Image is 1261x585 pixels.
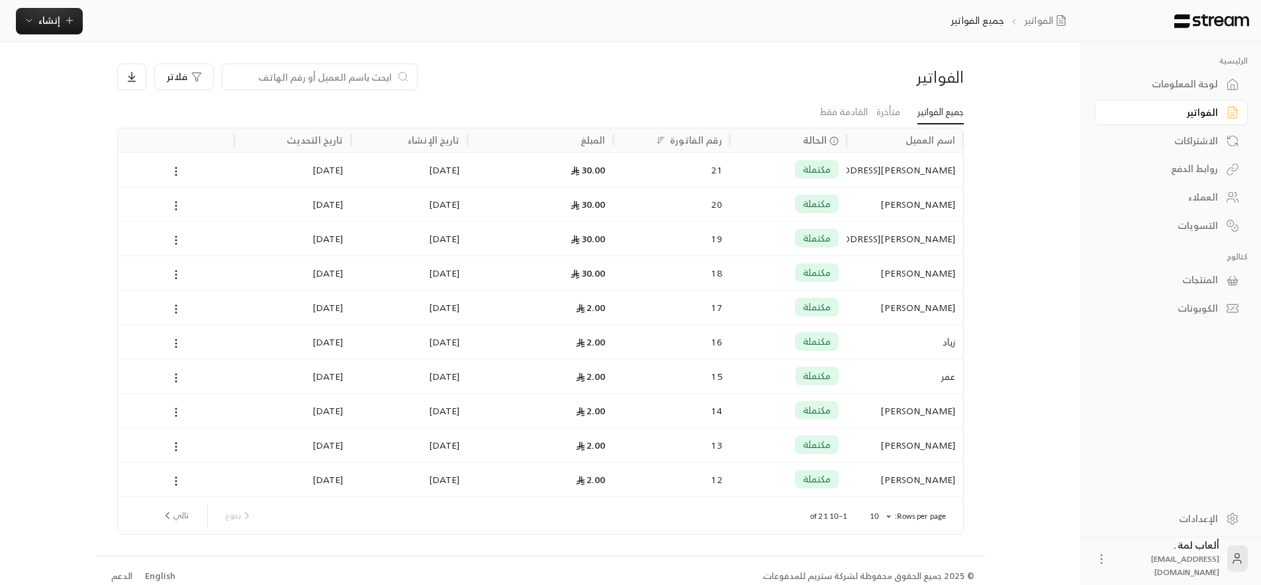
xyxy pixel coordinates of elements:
[622,222,722,255] div: 19
[1151,552,1219,579] span: [EMAIL_ADDRESS][DOMAIN_NAME]
[622,394,722,427] div: 14
[154,64,214,90] button: فلاتر
[803,369,831,382] span: مكتملة
[359,187,459,221] div: [DATE]
[855,394,955,427] div: [PERSON_NAME]
[653,132,669,148] button: Sort
[1111,134,1218,148] div: الاشتراكات
[622,256,722,290] div: 18
[359,222,459,255] div: [DATE]
[855,428,955,462] div: [PERSON_NAME]
[803,438,831,451] span: مكتملة
[476,187,606,221] div: 30.00
[1111,273,1218,287] div: المنتجات
[810,511,847,521] p: 1–10 of 21
[803,472,831,486] span: مكتملة
[1095,267,1248,293] a: المنتجات
[855,291,955,324] div: [PERSON_NAME]
[803,404,831,417] span: مكتملة
[803,197,831,210] span: مكتملة
[242,222,343,255] div: [DATE]
[622,291,722,324] div: 17
[359,463,459,496] div: [DATE]
[230,69,392,84] input: ابحث باسم العميل أو رقم الهاتف
[359,256,459,290] div: [DATE]
[38,12,60,28] span: إنشاء
[476,394,606,427] div: 2.00
[803,232,831,245] span: مكتملة
[581,132,606,148] div: المبلغ
[803,266,831,279] span: مكتملة
[1095,506,1248,531] a: الإعدادات
[1111,219,1218,232] div: التسويات
[476,256,606,290] div: 30.00
[762,66,964,87] div: الفواتير
[906,132,955,148] div: اسم العميل
[476,463,606,496] div: 2.00
[855,187,955,221] div: [PERSON_NAME]
[1111,77,1218,91] div: لوحة المعلومات
[359,325,459,359] div: [DATE]
[1095,296,1248,322] a: الكوبونات
[855,359,955,393] div: عمر
[803,163,831,176] span: مكتملة
[242,394,343,427] div: [DATE]
[408,132,459,148] div: تاريخ الإنشاء
[951,13,1004,28] p: جميع الفواتير
[622,463,722,496] div: 12
[1095,251,1248,262] p: كتالوج
[1024,13,1072,28] a: الفواتير
[622,187,722,221] div: 20
[1111,162,1218,175] div: روابط الدفع
[855,463,955,496] div: [PERSON_NAME]
[476,359,606,393] div: 2.00
[359,153,459,187] div: [DATE]
[242,153,343,187] div: [DATE]
[1095,156,1248,182] a: روابط الدفع
[622,325,722,359] div: 16
[819,101,868,124] a: القادمة فقط
[917,101,964,124] a: جميع الفواتير
[855,325,955,359] div: زياد
[1095,100,1248,126] a: الفواتير
[803,335,831,348] span: مكتملة
[1111,106,1218,119] div: الفواتير
[287,132,344,148] div: تاريخ التحديث
[1116,539,1219,578] div: ألعاب لمة .
[1111,512,1218,525] div: الإعدادات
[1095,56,1248,66] p: الرئيسية
[167,72,187,81] span: فلاتر
[855,222,955,255] div: [PERSON_NAME][EMAIL_ADDRESS][DOMAIN_NAME]
[359,291,459,324] div: [DATE]
[242,291,343,324] div: [DATE]
[876,101,900,124] a: متأخرة
[476,291,606,324] div: 2.00
[1095,212,1248,238] a: التسويات
[476,325,606,359] div: 2.00
[762,570,974,583] div: © 2025 جميع الحقوق محفوظة لشركة ستريم للمدفوعات.
[359,428,459,462] div: [DATE]
[242,187,343,221] div: [DATE]
[359,359,459,393] div: [DATE]
[863,508,895,525] div: 10
[803,133,827,147] span: الحالة
[145,570,175,583] div: English
[476,153,606,187] div: 30.00
[1173,14,1250,28] img: Logo
[855,153,955,187] div: [PERSON_NAME][EMAIL_ADDRESS][DOMAIN_NAME]
[895,511,946,521] p: Rows per page:
[242,256,343,290] div: [DATE]
[156,504,194,527] button: next page
[622,428,722,462] div: 13
[1111,302,1218,315] div: الكوبونات
[1095,185,1248,210] a: العملاء
[359,394,459,427] div: [DATE]
[242,463,343,496] div: [DATE]
[1095,71,1248,97] a: لوحة المعلومات
[670,132,722,148] div: رقم الفاتورة
[1095,128,1248,154] a: الاشتراكات
[476,222,606,255] div: 30.00
[951,13,1072,28] nav: breadcrumb
[855,256,955,290] div: [PERSON_NAME]
[242,325,343,359] div: [DATE]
